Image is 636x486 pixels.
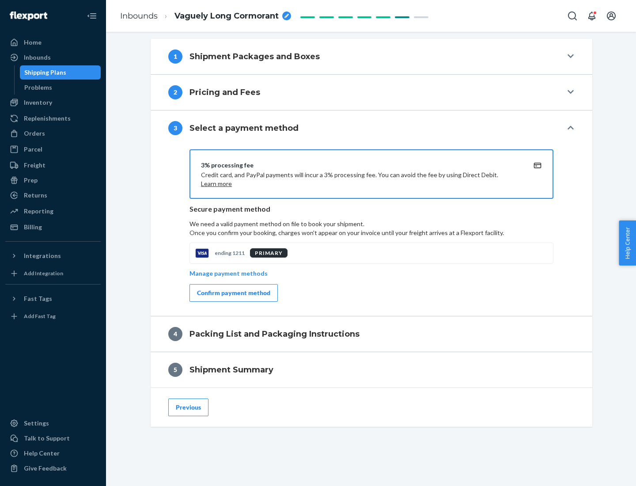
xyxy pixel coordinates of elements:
div: Add Integration [24,270,63,277]
img: Flexport logo [10,11,47,20]
a: Shipping Plans [20,65,101,80]
p: We need a valid payment method on file to book your shipment. [189,220,553,237]
div: Shipping Plans [24,68,66,77]
a: Freight [5,158,101,172]
div: Help Center [24,449,60,458]
div: Home [24,38,42,47]
div: Problems [24,83,52,92]
p: Manage payment methods [189,269,268,278]
div: 5 [168,363,182,377]
button: 1Shipment Packages and Boxes [151,39,592,74]
button: Give Feedback [5,461,101,475]
p: Once you confirm your booking, charges won't appear on your invoice until your freight arrives at... [189,228,553,237]
div: 4 [168,327,182,341]
h4: Packing List and Packaging Instructions [189,328,360,340]
a: Problems [20,80,101,95]
a: Add Integration [5,266,101,281]
a: Prep [5,173,101,187]
div: PRIMARY [250,248,288,258]
ol: breadcrumbs [113,3,298,29]
a: Inventory [5,95,101,110]
div: Talk to Support [24,434,70,443]
div: Fast Tags [24,294,52,303]
div: 2 [168,85,182,99]
button: Previous [168,399,208,416]
p: ending 1211 [215,249,245,257]
button: Confirm payment method [189,284,278,302]
div: Returns [24,191,47,200]
button: Learn more [201,179,232,188]
a: Inbounds [5,50,101,65]
div: Confirm payment method [197,289,270,297]
a: Reporting [5,204,101,218]
div: Inventory [24,98,52,107]
button: Integrations [5,249,101,263]
div: Settings [24,419,49,428]
button: Help Center [619,220,636,266]
a: Replenishments [5,111,101,125]
h4: Shipment Summary [189,364,273,376]
div: Give Feedback [24,464,67,473]
button: Open notifications [583,7,601,25]
button: 5Shipment Summary [151,352,592,387]
div: Prep [24,176,38,185]
a: Inbounds [120,11,158,21]
button: 2Pricing and Fees [151,75,592,110]
a: Settings [5,416,101,430]
a: Billing [5,220,101,234]
h4: Select a payment method [189,122,299,134]
a: Orders [5,126,101,140]
a: Parcel [5,142,101,156]
h4: Shipment Packages and Boxes [189,51,320,62]
div: Add Fast Tag [24,312,56,320]
p: Secure payment method [189,204,553,214]
a: Help Center [5,446,101,460]
button: 4Packing List and Packaging Instructions [151,316,592,352]
h4: Pricing and Fees [189,87,260,98]
button: Fast Tags [5,292,101,306]
div: Integrations [24,251,61,260]
div: Freight [24,161,45,170]
a: Home [5,35,101,49]
div: 3 [168,121,182,135]
div: Replenishments [24,114,71,123]
button: Open Search Box [564,7,581,25]
span: Vaguely Long Cormorant [174,11,279,22]
p: Credit card, and PayPal payments will incur a 3% processing fee. You can avoid the fee by using D... [201,171,521,188]
div: Billing [24,223,42,232]
a: Add Fast Tag [5,309,101,323]
button: Close Navigation [83,7,101,25]
div: Orders [24,129,45,138]
button: Open account menu [602,7,620,25]
a: Talk to Support [5,431,101,445]
button: 3Select a payment method [151,110,592,146]
div: Reporting [24,207,53,216]
div: Inbounds [24,53,51,62]
div: 3% processing fee [201,161,521,170]
a: Returns [5,188,101,202]
div: 1 [168,49,182,64]
div: Parcel [24,145,42,154]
